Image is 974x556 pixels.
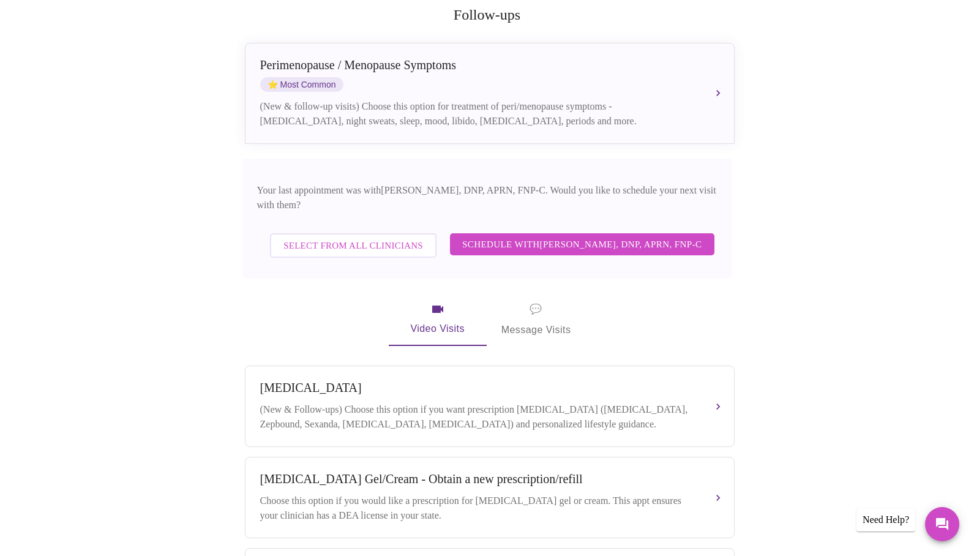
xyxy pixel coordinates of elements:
[501,301,571,339] span: Message Visits
[268,80,278,89] span: star
[260,494,695,523] div: Choose this option if you would like a prescription for [MEDICAL_DATA] gel or cream. This appt en...
[260,99,695,129] div: (New & follow-up visits) Choose this option for treatment of peri/menopause symptoms - [MEDICAL_D...
[260,402,695,432] div: (New & Follow-ups) Choose this option if you want prescription [MEDICAL_DATA] ([MEDICAL_DATA], Ze...
[245,457,735,538] button: [MEDICAL_DATA] Gel/Cream - Obtain a new prescription/refillChoose this option if you would like a...
[270,233,436,258] button: Select from All Clinicians
[925,507,959,541] button: Messages
[283,238,423,254] span: Select from All Clinicians
[260,77,343,92] span: Most Common
[856,508,915,532] div: Need Help?
[450,233,714,255] button: Schedule with[PERSON_NAME], DNP, APRN, FNP-C
[530,301,542,318] span: message
[245,366,735,447] button: [MEDICAL_DATA](New & Follow-ups) Choose this option if you want prescription [MEDICAL_DATA] ([MED...
[260,58,695,72] div: Perimenopause / Menopause Symptoms
[403,302,472,337] span: Video Visits
[260,472,695,486] div: [MEDICAL_DATA] Gel/Cream - Obtain a new prescription/refill
[462,236,702,252] span: Schedule with [PERSON_NAME], DNP, APRN, FNP-C
[260,381,695,395] div: [MEDICAL_DATA]
[257,183,717,212] p: Your last appointment was with [PERSON_NAME], DNP, APRN, FNP-C . Would you like to schedule your ...
[242,7,732,23] h2: Follow-ups
[245,43,735,144] button: Perimenopause / Menopause SymptomsstarMost Common(New & follow-up visits) Choose this option for ...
